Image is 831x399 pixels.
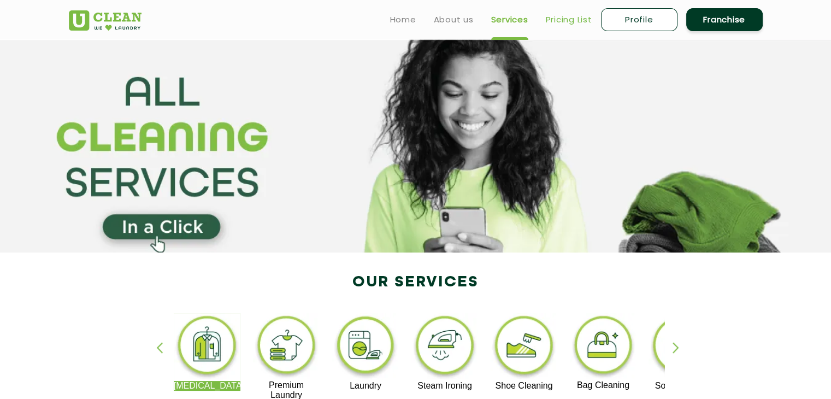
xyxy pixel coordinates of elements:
[491,313,558,381] img: shoe_cleaning_11zon.webp
[174,313,241,381] img: dry_cleaning_11zon.webp
[491,13,528,26] a: Services
[649,381,716,391] p: Sofa Cleaning
[686,8,763,31] a: Franchise
[332,313,399,381] img: laundry_cleaning_11zon.webp
[601,8,677,31] a: Profile
[649,313,716,381] img: sofa_cleaning_11zon.webp
[390,13,416,26] a: Home
[570,380,637,390] p: Bag Cleaning
[434,13,474,26] a: About us
[411,313,479,381] img: steam_ironing_11zon.webp
[570,313,637,380] img: bag_cleaning_11zon.webp
[174,381,241,391] p: [MEDICAL_DATA]
[332,381,399,391] p: Laundry
[411,381,479,391] p: Steam Ironing
[253,313,320,380] img: premium_laundry_cleaning_11zon.webp
[69,10,142,31] img: UClean Laundry and Dry Cleaning
[546,13,592,26] a: Pricing List
[491,381,558,391] p: Shoe Cleaning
